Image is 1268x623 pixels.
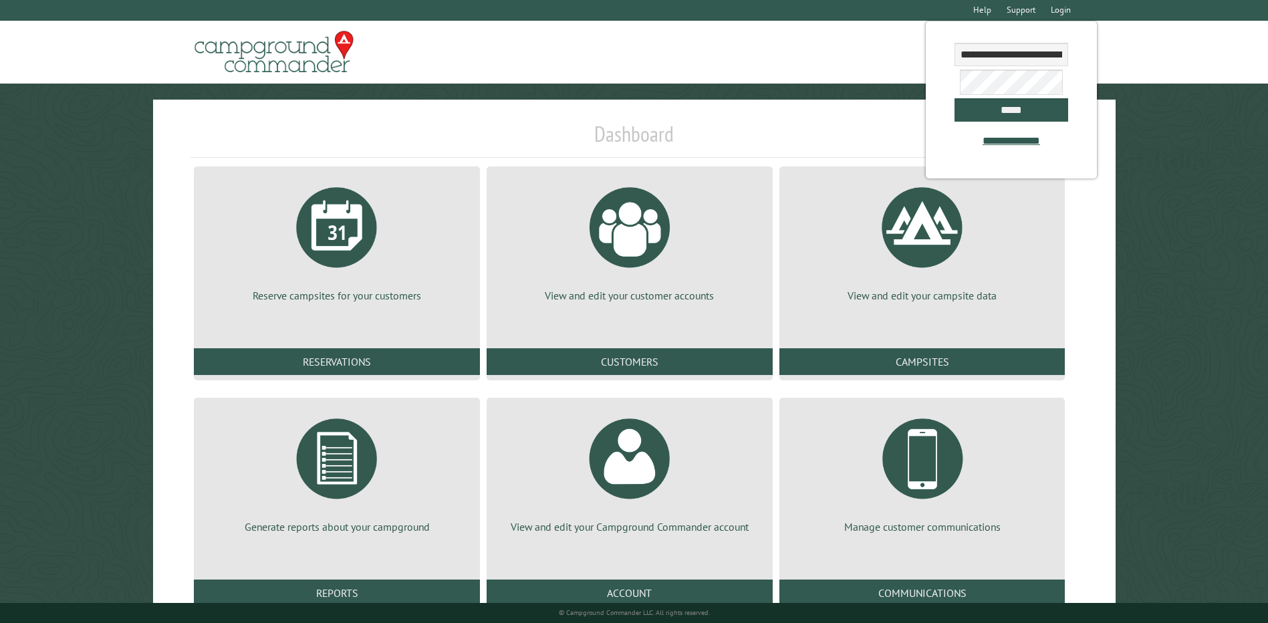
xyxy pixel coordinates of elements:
a: Manage customer communications [795,408,1049,534]
h1: Dashboard [191,121,1077,158]
a: Account [487,580,773,606]
p: Reserve campsites for your customers [210,288,464,303]
p: View and edit your customer accounts [503,288,757,303]
a: Communications [779,580,1065,606]
a: Customers [487,348,773,375]
small: © Campground Commander LLC. All rights reserved. [559,608,710,617]
a: Reserve campsites for your customers [210,177,464,303]
p: View and edit your campsite data [795,288,1049,303]
img: Campground Commander [191,26,358,78]
a: Generate reports about your campground [210,408,464,534]
a: Campsites [779,348,1065,375]
a: Reservations [194,348,480,375]
p: Generate reports about your campground [210,519,464,534]
p: View and edit your Campground Commander account [503,519,757,534]
a: Reports [194,580,480,606]
a: View and edit your campsite data [795,177,1049,303]
p: Manage customer communications [795,519,1049,534]
a: View and edit your Campground Commander account [503,408,757,534]
a: View and edit your customer accounts [503,177,757,303]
